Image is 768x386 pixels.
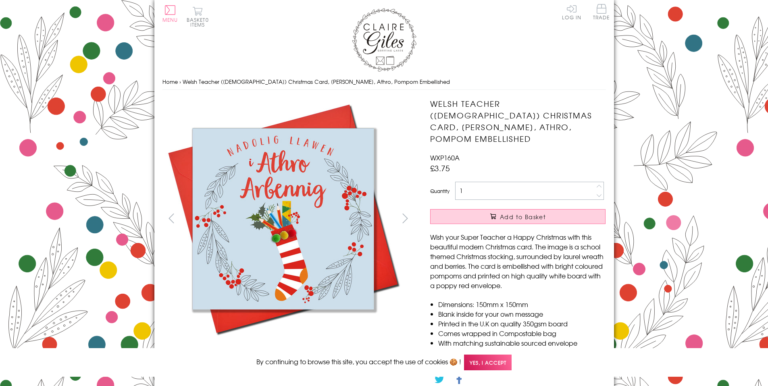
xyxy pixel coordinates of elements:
img: Welsh Teacher (Male) Christmas Card, Nadolig Llawen, Athro, Pompom Embellished [162,98,404,340]
button: Add to Basket [430,209,606,224]
span: 0 items [190,16,209,28]
li: Can be sent with Royal Mail standard letter stamps [438,348,606,357]
p: Wish your Super Teacher a Happy Christmas with this beautiful modern Christmas card. The image is... [430,232,606,290]
label: Quantity [430,187,450,195]
span: › [179,78,181,85]
li: Dimensions: 150mm x 150mm [438,299,606,309]
li: With matching sustainable sourced envelope [438,338,606,348]
span: Menu [162,16,178,23]
span: Trade [593,4,610,20]
a: Trade [593,4,610,21]
button: prev [162,209,181,227]
img: Welsh Teacher (Male) Christmas Card, Nadolig Llawen, Athro, Pompom Embellished [414,98,656,291]
button: next [396,209,414,227]
span: WXP160A [430,153,460,162]
nav: breadcrumbs [162,74,606,90]
span: Welsh Teacher ([DEMOGRAPHIC_DATA]) Christmas Card, [PERSON_NAME], Athro, Pompom Embellished [183,78,450,85]
span: Add to Basket [500,213,546,221]
img: Claire Giles Greetings Cards [352,8,416,72]
li: Printed in the U.K on quality 350gsm board [438,319,606,328]
a: Log In [562,4,581,20]
button: Basket0 items [187,6,209,27]
span: Yes, I accept [464,355,512,370]
li: Comes wrapped in Compostable bag [438,328,606,338]
span: £3.75 [430,162,450,174]
h1: Welsh Teacher ([DEMOGRAPHIC_DATA]) Christmas Card, [PERSON_NAME], Athro, Pompom Embellished [430,98,606,144]
a: Home [162,78,178,85]
li: Blank inside for your own message [438,309,606,319]
button: Menu [162,5,178,22]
